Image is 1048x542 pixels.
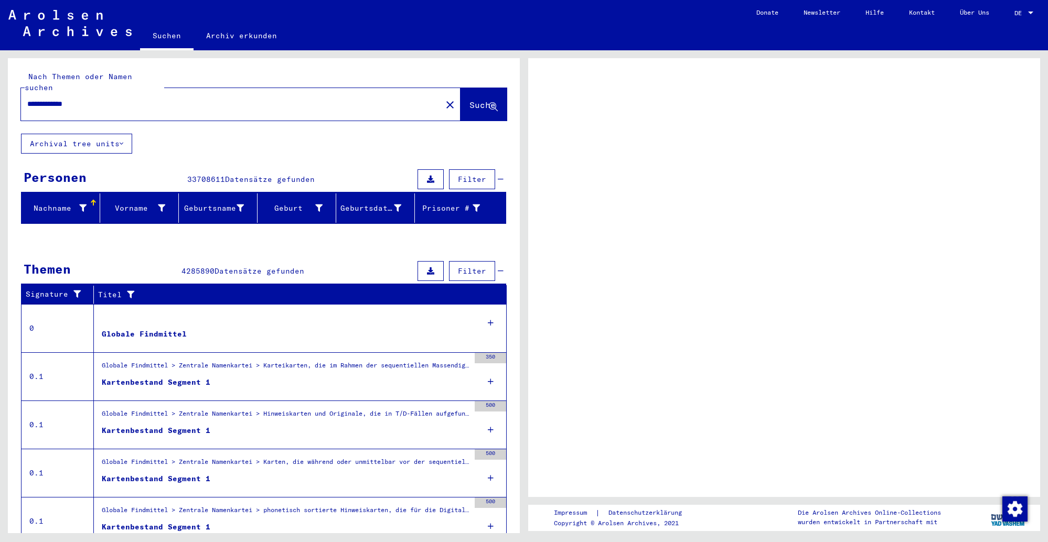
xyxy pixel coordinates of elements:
[183,203,244,214] div: Geburtsname
[187,175,225,184] span: 33708611
[22,352,94,400] td: 0.1
[102,425,210,436] div: Kartenbestand Segment 1
[449,261,495,281] button: Filter
[194,23,290,48] a: Archiv erkunden
[444,99,456,111] mat-icon: close
[179,193,258,223] mat-header-cell: Geburtsname
[102,473,210,484] div: Kartenbestand Segment 1
[24,259,71,278] div: Themen
[102,409,469,424] div: Globale Findmittel > Zentrale Namenkartei > Hinweiskarten und Originale, die in T/D-Fällen aufgef...
[475,497,506,508] div: 500
[25,72,132,92] mat-label: Nach Themen oder Namen suchen
[458,175,486,184] span: Filter
[102,522,210,533] div: Kartenbestand Segment 1
[98,289,486,300] div: Titel
[24,168,87,187] div: Personen
[600,507,694,518] a: Datenschutzerklärung
[140,23,194,50] a: Suchen
[469,100,496,110] span: Suche
[554,507,595,518] a: Impressum
[458,266,486,276] span: Filter
[554,507,694,518] div: |
[225,175,315,184] span: Datensätze gefunden
[419,200,493,216] div: Prisoner #
[1002,496,1028,522] img: Zustimmung ändern
[102,329,187,340] div: Globale Findmittel
[100,193,179,223] mat-header-cell: Vorname
[798,517,941,527] p: wurden entwickelt in Partnerschaft mit
[22,449,94,497] td: 0.1
[475,449,506,460] div: 500
[104,203,165,214] div: Vorname
[104,200,178,216] div: Vorname
[475,401,506,411] div: 500
[340,203,401,214] div: Geburtsdatum
[262,203,323,214] div: Geburt‏
[21,134,132,154] button: Archival tree units
[336,193,415,223] mat-header-cell: Geburtsdatum
[26,286,96,303] div: Signature
[8,10,132,36] img: Arolsen_neg.svg
[340,200,414,216] div: Geburtsdatum
[102,361,469,375] div: Globale Findmittel > Zentrale Namenkartei > Karteikarten, die im Rahmen der sequentiellen Massend...
[475,353,506,363] div: 350
[440,94,461,115] button: Clear
[183,200,257,216] div: Geburtsname
[26,289,85,300] div: Signature
[989,504,1028,530] img: yv_logo.png
[181,266,215,276] span: 4285890
[415,193,506,223] mat-header-cell: Prisoner #
[215,266,304,276] span: Datensätze gefunden
[98,286,496,303] div: Titel
[102,457,469,472] div: Globale Findmittel > Zentrale Namenkartei > Karten, die während oder unmittelbar vor der sequenti...
[102,377,210,388] div: Kartenbestand Segment 1
[26,200,100,216] div: Nachname
[22,400,94,449] td: 0.1
[449,169,495,189] button: Filter
[1014,9,1026,17] span: DE
[22,304,94,352] td: 0
[419,203,480,214] div: Prisoner #
[102,505,469,520] div: Globale Findmittel > Zentrale Namenkartei > phonetisch sortierte Hinweiskarten, die für die Digit...
[461,88,507,121] button: Suche
[262,200,336,216] div: Geburt‏
[554,518,694,528] p: Copyright © Arolsen Archives, 2021
[798,508,941,517] p: Die Arolsen Archives Online-Collections
[258,193,336,223] mat-header-cell: Geburt‏
[22,193,100,223] mat-header-cell: Nachname
[26,203,87,214] div: Nachname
